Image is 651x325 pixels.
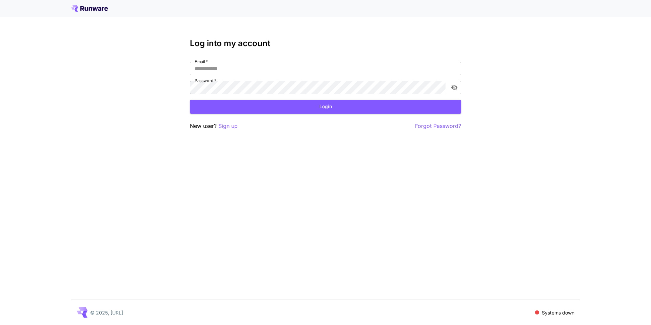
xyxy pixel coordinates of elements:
p: Systems down [542,309,574,316]
button: Forgot Password? [415,122,461,130]
button: toggle password visibility [448,81,460,94]
button: Login [190,100,461,114]
button: Sign up [218,122,238,130]
label: Password [195,78,216,83]
p: © 2025, [URL] [90,309,123,316]
h3: Log into my account [190,39,461,48]
label: Email [195,59,208,64]
p: New user? [190,122,238,130]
